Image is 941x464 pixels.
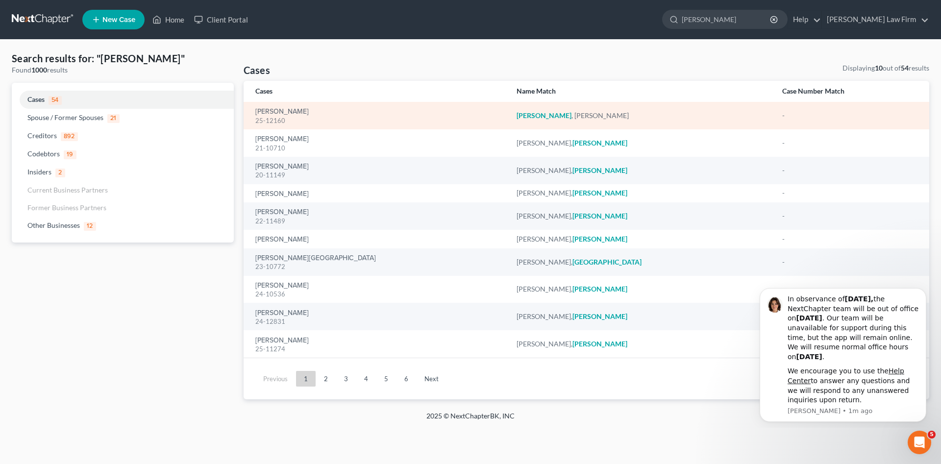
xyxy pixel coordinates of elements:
[189,11,253,28] a: Client Portal
[509,81,775,102] th: Name Match
[27,113,103,122] span: Spouse / Former Spouses
[244,81,509,102] th: Cases
[572,139,627,147] em: [PERSON_NAME]
[255,236,309,243] a: [PERSON_NAME]
[255,144,501,153] div: 21-10710
[12,51,234,65] h4: Search results for: "[PERSON_NAME]"
[517,188,767,198] div: [PERSON_NAME],
[774,81,929,102] th: Case Number Match
[396,371,416,387] a: 6
[148,11,189,28] a: Home
[255,116,501,125] div: 25-12160
[782,188,917,198] div: -
[27,168,51,176] span: Insiders
[517,257,767,267] div: [PERSON_NAME],
[255,282,309,289] a: [PERSON_NAME]
[682,10,771,28] input: Search by name...
[102,16,135,24] span: New Case
[572,312,627,320] em: [PERSON_NAME]
[61,132,78,141] span: 892
[356,371,376,387] a: 4
[908,431,931,454] iframe: Intercom live chat
[782,111,917,121] div: -
[64,150,76,159] span: 19
[417,371,446,387] a: Next
[107,114,120,123] span: 21
[31,66,47,74] strong: 1000
[376,371,396,387] a: 5
[27,221,80,229] span: Other Businesses
[12,145,234,163] a: Codebtors19
[572,285,627,293] em: [PERSON_NAME]
[255,191,309,197] a: [PERSON_NAME]
[49,96,62,105] span: 54
[12,163,234,181] a: Insiders2
[517,111,767,121] div: , [PERSON_NAME]
[572,258,642,266] em: [GEOGRAPHIC_DATA]
[572,235,627,243] em: [PERSON_NAME]
[517,166,767,175] div: [PERSON_NAME],
[572,189,627,197] em: [PERSON_NAME]
[27,203,106,212] span: Former Business Partners
[255,317,501,326] div: 24-12831
[12,181,234,199] a: Current Business Partners
[12,199,234,217] a: Former Business Partners
[336,371,356,387] a: 3
[517,211,767,221] div: [PERSON_NAME],
[782,211,917,221] div: -
[517,339,767,349] div: [PERSON_NAME],
[901,64,909,72] strong: 54
[255,136,309,143] a: [PERSON_NAME]
[517,111,571,120] em: [PERSON_NAME]
[84,222,96,231] span: 12
[255,344,501,354] div: 25-11274
[296,371,316,387] a: 1
[12,109,234,127] a: Spouse / Former Spouses21
[782,166,917,175] div: -
[517,312,767,321] div: [PERSON_NAME],
[27,95,45,103] span: Cases
[55,169,65,177] span: 2
[875,64,883,72] strong: 10
[27,131,57,140] span: Creditors
[788,11,821,28] a: Help
[255,217,501,226] div: 22-11489
[745,279,941,428] iframe: Intercom notifications message
[572,212,627,220] em: [PERSON_NAME]
[255,163,309,170] a: [PERSON_NAME]
[517,284,767,294] div: [PERSON_NAME],
[27,149,60,158] span: Codebtors
[572,166,627,174] em: [PERSON_NAME]
[12,127,234,145] a: Creditors892
[191,411,750,429] div: 2025 © NextChapterBK, INC
[255,209,309,216] a: [PERSON_NAME]
[782,234,917,244] div: -
[822,11,929,28] a: [PERSON_NAME] Law Firm
[255,171,501,180] div: 20-11149
[27,186,108,194] span: Current Business Partners
[12,65,234,75] div: Found results
[244,63,270,77] h4: Cases
[782,138,917,148] div: -
[782,257,917,267] div: -
[842,63,929,73] div: Displaying out of results
[572,340,627,348] em: [PERSON_NAME]
[255,310,309,317] a: [PERSON_NAME]
[12,91,234,109] a: Cases54
[255,255,376,262] a: [PERSON_NAME][GEOGRAPHIC_DATA]
[255,108,309,115] a: [PERSON_NAME]
[316,371,336,387] a: 2
[12,217,234,235] a: Other Businesses12
[255,290,501,299] div: 24-10536
[517,234,767,244] div: [PERSON_NAME],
